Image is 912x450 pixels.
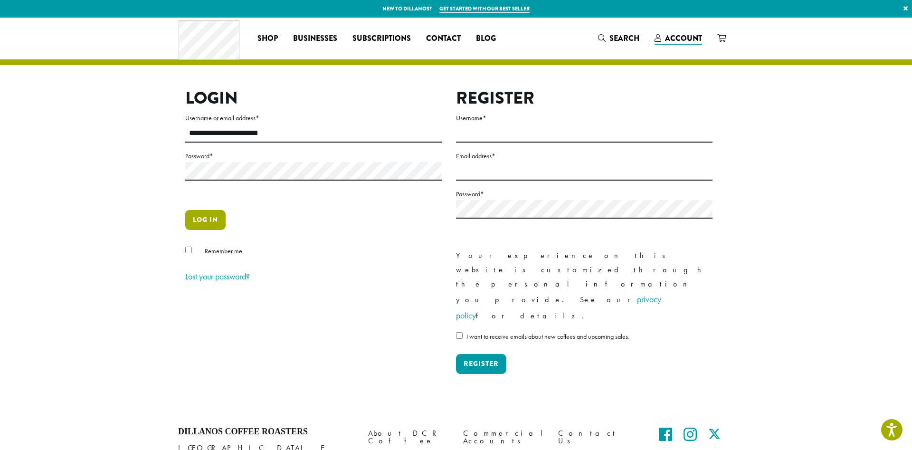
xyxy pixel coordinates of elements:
span: Remember me [205,247,242,255]
span: Search [609,33,639,44]
label: Username [456,112,712,124]
button: Register [456,354,506,374]
span: Subscriptions [352,33,411,45]
a: Contact Us [558,427,639,447]
h2: Register [456,88,712,108]
label: Password [185,150,442,162]
span: I want to receive emails about new coffees and upcoming sales. [466,332,629,341]
span: Businesses [293,33,337,45]
a: About DCR Coffee [368,427,449,447]
label: Email address [456,150,712,162]
span: Contact [426,33,461,45]
p: Your experience on this website is customized through the personal information you provide. See o... [456,249,712,324]
a: Commercial Accounts [463,427,544,447]
a: privacy policy [456,294,661,321]
span: Shop [257,33,278,45]
span: Blog [476,33,496,45]
h4: Dillanos Coffee Roasters [178,427,354,437]
label: Password [456,188,712,200]
a: Lost your password? [185,271,250,282]
label: Username or email address [185,112,442,124]
a: Shop [250,31,285,46]
input: I want to receive emails about new coffees and upcoming sales. [456,332,463,339]
h2: Login [185,88,442,108]
a: Search [590,30,647,46]
span: Account [665,33,702,44]
button: Log in [185,210,226,230]
a: Get started with our best seller [439,5,530,13]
